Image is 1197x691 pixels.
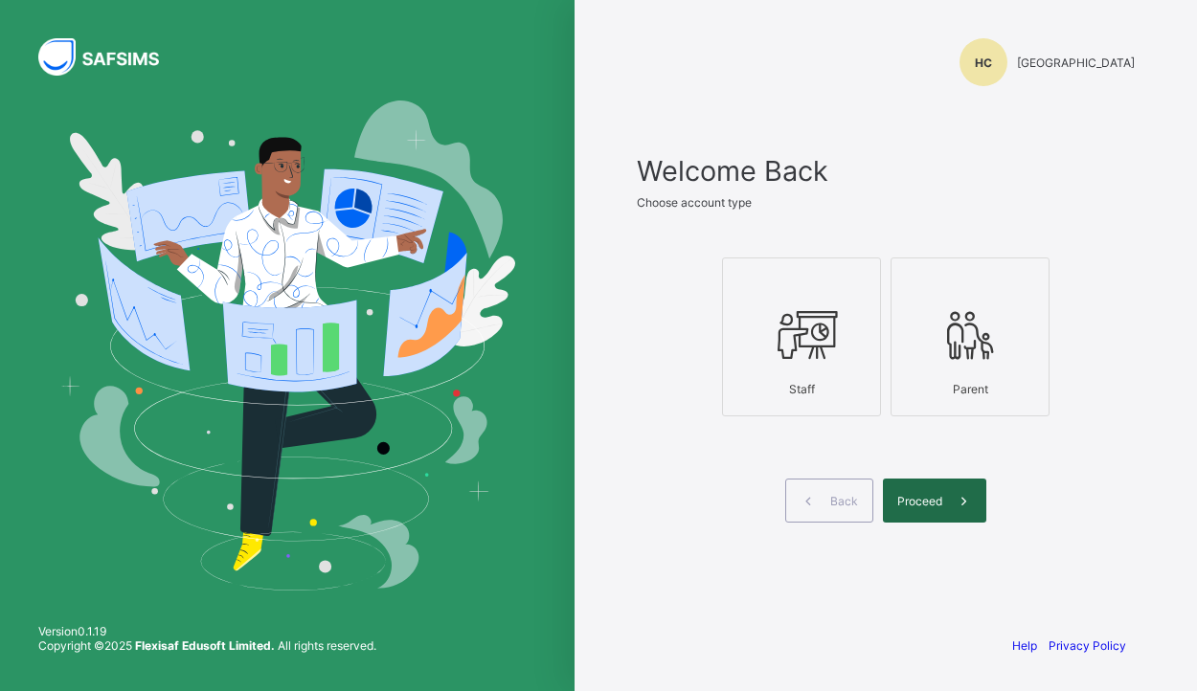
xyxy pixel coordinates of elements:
div: Staff [733,372,870,406]
span: HC [975,56,992,70]
span: Choose account type [637,195,752,210]
img: Hero Image [59,100,515,591]
span: Version 0.1.19 [38,624,376,638]
a: Privacy Policy [1049,638,1126,653]
a: Help [1012,638,1037,653]
span: [GEOGRAPHIC_DATA] [1017,56,1135,70]
span: Back [830,494,858,508]
span: Copyright © 2025 All rights reserved. [38,638,376,653]
span: Welcome Back [637,154,1135,188]
span: Proceed [897,494,942,508]
img: SAFSIMS Logo [38,38,182,76]
div: Parent [901,372,1039,406]
strong: Flexisaf Edusoft Limited. [135,638,275,653]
